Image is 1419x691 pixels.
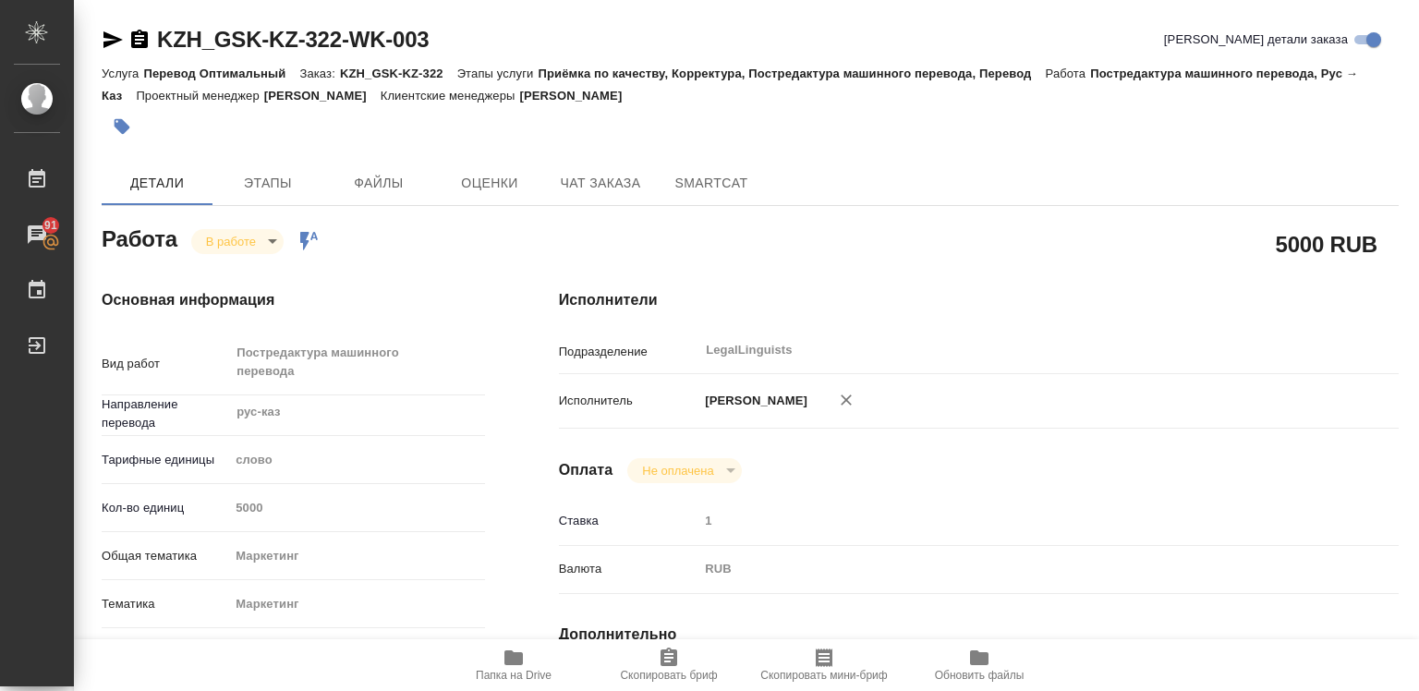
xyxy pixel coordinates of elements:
[113,172,201,195] span: Детали
[556,172,645,195] span: Чат заказа
[33,216,68,235] span: 91
[229,540,484,572] div: Маркетинг
[1046,67,1091,80] p: Работа
[476,669,552,682] span: Папка на Drive
[559,624,1399,646] h4: Дополнительно
[5,212,69,258] a: 91
[264,89,381,103] p: [PERSON_NAME]
[445,172,534,195] span: Оценки
[334,172,423,195] span: Файлы
[102,595,229,613] p: Тематика
[102,221,177,254] h2: Работа
[559,459,613,481] h4: Оплата
[698,507,1328,534] input: Пустое поле
[667,172,756,195] span: SmartCat
[627,458,741,483] div: В работе
[102,355,229,373] p: Вид работ
[191,229,284,254] div: В работе
[538,67,1045,80] p: Приёмка по качеству, Корректура, Постредактура машинного перевода, Перевод
[637,463,719,479] button: Не оплачена
[436,639,591,691] button: Папка на Drive
[935,669,1025,682] span: Обновить файлы
[200,234,261,249] button: В работе
[143,67,299,80] p: Перевод Оптимальный
[229,444,484,476] div: слово
[559,512,699,530] p: Ставка
[457,67,539,80] p: Этапы услуги
[102,547,229,565] p: Общая тематика
[559,289,1399,311] h4: Исполнители
[760,669,887,682] span: Скопировать мини-бриф
[698,553,1328,585] div: RUB
[102,289,485,311] h4: Основная информация
[746,639,902,691] button: Скопировать мини-бриф
[559,343,699,361] p: Подразделение
[102,395,229,432] p: Направление перевода
[102,29,124,51] button: Скопировать ссылку для ЯМессенджера
[136,89,263,103] p: Проектный менеджер
[698,392,807,410] p: [PERSON_NAME]
[826,380,867,420] button: Удалить исполнителя
[902,639,1057,691] button: Обновить файлы
[591,639,746,691] button: Скопировать бриф
[559,560,699,578] p: Валюта
[620,669,717,682] span: Скопировать бриф
[102,67,143,80] p: Услуга
[157,27,430,52] a: KZH_GSK-KZ-322-WK-003
[229,588,484,620] div: Маркетинг
[102,499,229,517] p: Кол-во единиц
[299,67,339,80] p: Заказ:
[340,67,457,80] p: KZH_GSK-KZ-322
[224,172,312,195] span: Этапы
[128,29,151,51] button: Скопировать ссылку
[519,89,636,103] p: [PERSON_NAME]
[1164,30,1348,49] span: [PERSON_NAME] детали заказа
[229,494,484,521] input: Пустое поле
[381,89,520,103] p: Клиентские менеджеры
[1276,228,1377,260] h2: 5000 RUB
[102,451,229,469] p: Тарифные единицы
[559,392,699,410] p: Исполнитель
[102,106,142,147] button: Добавить тэг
